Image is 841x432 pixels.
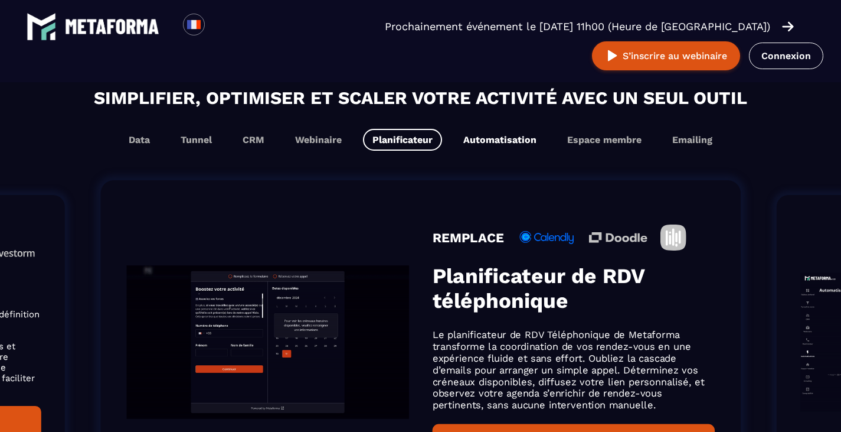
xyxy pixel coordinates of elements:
button: Webinaire [286,129,351,151]
img: logo [65,19,159,34]
button: Emailing [663,129,722,151]
img: arrow-right [782,20,794,33]
h2: Simplifier, optimiser et scaler votre activité avec un seul outil [12,85,829,111]
img: icon [588,232,647,243]
p: Le planificateur de RDV Téléphonique de Metaforma transforme la coordination de vos rendez-vous e... [432,329,715,411]
img: icon [517,231,575,244]
button: Planificateur [363,129,442,151]
button: Tunnel [171,129,221,151]
div: Search for option [205,14,234,40]
button: Espace membre [558,129,651,151]
button: CRM [233,129,274,151]
a: Connexion [749,43,823,69]
p: Prochainement événement le [DATE] 11h00 (Heure de [GEOGRAPHIC_DATA]) [385,18,770,35]
img: play [605,48,620,63]
img: icon [660,225,686,251]
button: S’inscrire au webinaire [592,41,740,70]
img: gif [126,265,409,419]
input: Search for option [215,20,224,34]
button: Data [119,129,159,151]
img: fr [186,17,201,32]
img: logo [27,12,56,41]
h3: Planificateur de RDV téléphonique [432,264,715,313]
button: Automatisation [454,129,546,151]
h4: REMPLACE [432,230,504,245]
